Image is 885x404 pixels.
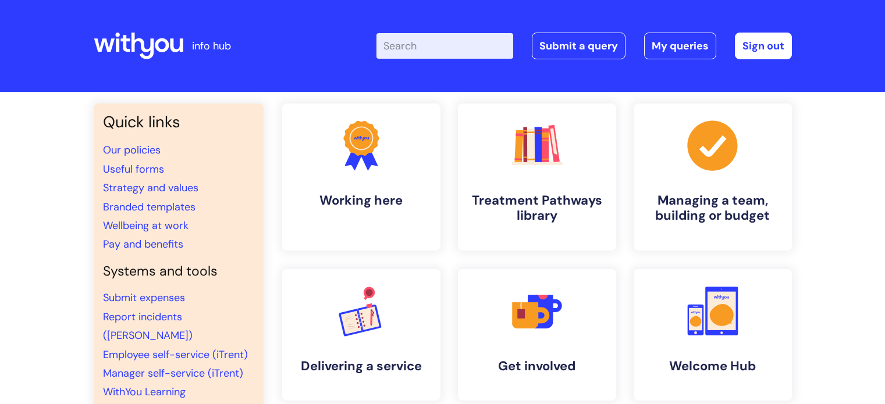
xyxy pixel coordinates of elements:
a: Delivering a service [282,269,440,401]
a: Wellbeing at work [103,219,189,233]
h4: Working here [292,193,431,208]
a: Strategy and values [103,181,198,195]
a: WithYou Learning [103,385,186,399]
a: Useful forms [103,162,164,176]
h4: Managing a team, building or budget [643,193,783,224]
h3: Quick links [103,113,254,131]
a: Welcome Hub [634,269,792,401]
a: Branded templates [103,200,196,214]
p: info hub [192,37,231,55]
a: Sign out [735,33,792,59]
a: Submit a query [532,33,625,59]
a: Employee self-service (iTrent) [103,348,248,362]
a: Treatment Pathways library [458,103,616,251]
a: Pay and benefits [103,237,183,251]
a: Managing a team, building or budget [634,103,792,251]
a: Our policies [103,143,161,157]
h4: Treatment Pathways library [467,193,607,224]
h4: Systems and tools [103,263,254,280]
a: Report incidents ([PERSON_NAME]) [103,310,193,342]
input: Search [376,33,513,59]
a: Working here [282,103,440,251]
h4: Welcome Hub [643,359,783,374]
div: | - [376,33,792,59]
a: Manager self-service (iTrent) [103,366,243,380]
h4: Delivering a service [292,359,431,374]
a: My queries [644,33,716,59]
a: Submit expenses [103,291,185,305]
h4: Get involved [467,359,607,374]
a: Get involved [458,269,616,401]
